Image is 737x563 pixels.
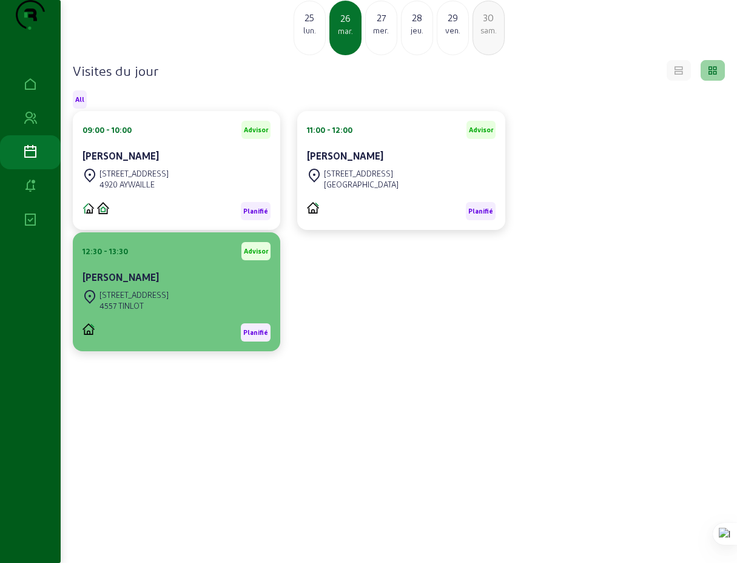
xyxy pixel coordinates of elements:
span: Advisor [244,126,268,134]
div: mar. [331,25,360,36]
span: Advisor [469,126,493,134]
div: 12:30 - 13:30 [82,246,128,257]
h4: Visites du jour [73,62,158,79]
div: ven. [437,25,468,36]
cam-card-title: [PERSON_NAME] [307,150,383,161]
div: sam. [473,25,504,36]
div: [STREET_ADDRESS] [99,289,169,300]
div: 4557 TINLOT [99,300,169,311]
div: [GEOGRAPHIC_DATA] [324,179,399,190]
div: 11:00 - 12:00 [307,124,352,135]
div: lun. [294,25,325,36]
img: CITI [97,202,109,214]
span: Planifié [243,207,268,215]
div: [STREET_ADDRESS] [324,168,399,179]
div: 29 [437,10,468,25]
div: mer. [366,25,397,36]
div: [STREET_ADDRESS] [99,168,169,179]
img: PVELEC [82,323,95,335]
div: 26 [331,11,360,25]
cam-card-title: [PERSON_NAME] [82,150,159,161]
div: jeu. [402,25,432,36]
img: CIME [82,202,95,214]
div: 28 [402,10,432,25]
div: 27 [366,10,397,25]
div: 4920 AYWAILLE [99,179,169,190]
div: 09:00 - 10:00 [82,124,132,135]
div: 25 [294,10,325,25]
span: Planifié [243,328,268,337]
img: PVELEC [307,202,319,214]
span: All [75,95,84,104]
div: 30 [473,10,504,25]
span: Advisor [244,247,268,255]
span: Planifié [468,207,493,215]
cam-card-title: [PERSON_NAME] [82,271,159,283]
